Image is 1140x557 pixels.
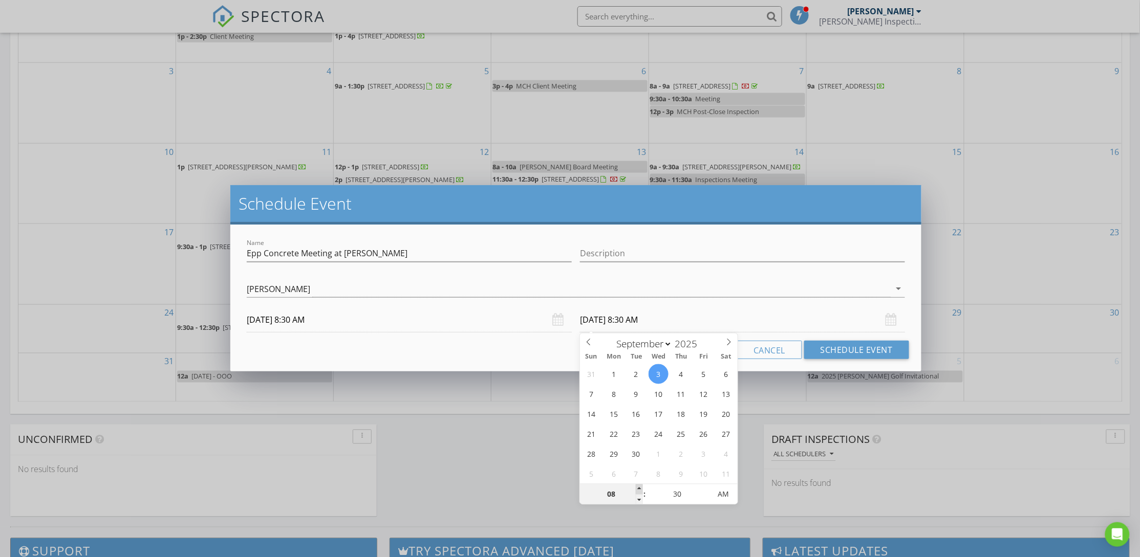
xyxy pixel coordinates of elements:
[604,404,623,424] span: September 15, 2025
[604,364,623,384] span: September 1, 2025
[716,384,736,404] span: September 13, 2025
[581,404,601,424] span: September 14, 2025
[694,384,714,404] span: September 12, 2025
[649,404,669,424] span: September 17, 2025
[580,354,603,361] span: Sun
[649,424,669,444] span: September 24, 2025
[671,404,691,424] span: September 18, 2025
[672,338,706,351] input: Year
[581,424,601,444] span: September 21, 2025
[1105,522,1130,547] div: Open Intercom Messenger
[893,282,905,295] i: arrow_drop_down
[716,364,736,384] span: September 6, 2025
[709,484,737,505] span: Click to toggle
[581,444,601,464] span: September 28, 2025
[671,444,691,464] span: October 2, 2025
[626,444,646,464] span: September 30, 2025
[716,404,736,424] span: September 20, 2025
[694,404,714,424] span: September 19, 2025
[694,444,714,464] span: October 3, 2025
[694,424,714,444] span: September 26, 2025
[604,444,623,464] span: September 29, 2025
[604,464,623,484] span: October 6, 2025
[737,341,802,359] button: Cancel
[671,424,691,444] span: September 25, 2025
[581,384,601,404] span: September 7, 2025
[604,384,623,404] span: September 8, 2025
[649,464,669,484] span: October 8, 2025
[649,384,669,404] span: September 10, 2025
[604,424,623,444] span: September 22, 2025
[626,364,646,384] span: September 2, 2025
[239,193,913,214] h2: Schedule Event
[648,354,670,361] span: Wed
[649,444,669,464] span: October 1, 2025
[716,444,736,464] span: October 4, 2025
[580,307,905,332] input: Select date
[715,354,738,361] span: Sat
[603,354,625,361] span: Mon
[247,307,572,332] input: Select date
[693,354,715,361] span: Fri
[626,424,646,444] span: September 23, 2025
[649,364,669,384] span: September 3, 2025
[247,284,310,294] div: [PERSON_NAME]
[581,464,601,484] span: October 5, 2025
[716,424,736,444] span: September 27, 2025
[626,404,646,424] span: September 16, 2025
[625,354,648,361] span: Tue
[671,384,691,404] span: September 11, 2025
[581,364,601,384] span: August 31, 2025
[804,341,909,359] button: Schedule Event
[671,364,691,384] span: September 4, 2025
[643,484,646,505] span: :
[694,364,714,384] span: September 5, 2025
[626,464,646,484] span: October 7, 2025
[671,464,691,484] span: October 9, 2025
[694,464,714,484] span: October 10, 2025
[716,464,736,484] span: October 11, 2025
[670,354,693,361] span: Thu
[626,384,646,404] span: September 9, 2025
